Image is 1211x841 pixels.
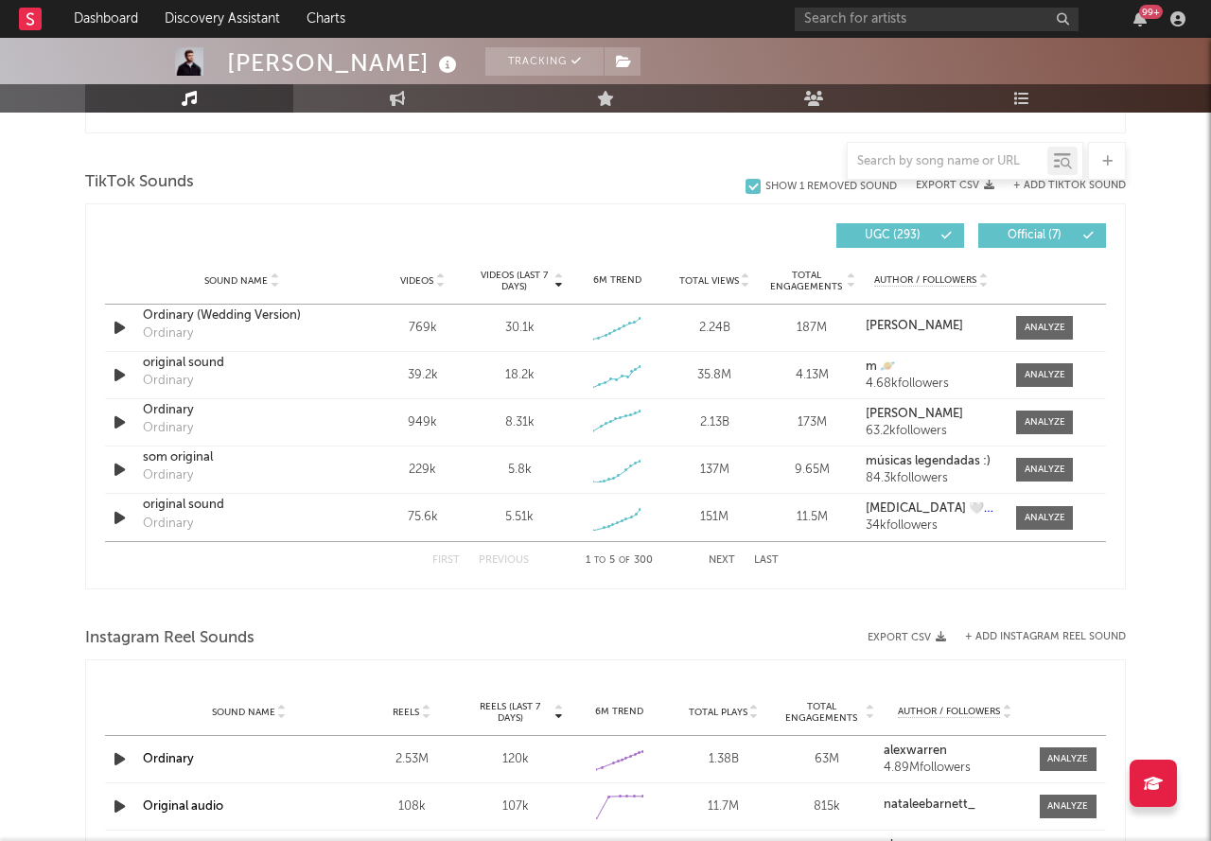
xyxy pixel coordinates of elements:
span: TikTok Sounds [85,171,194,194]
div: Show 1 Removed Sound [765,181,897,193]
span: Videos [400,275,433,287]
div: 107k [468,797,563,816]
span: Total Views [679,275,739,287]
div: 151M [671,508,759,527]
span: Instagram Reel Sounds [85,627,254,650]
a: m 🪐 [866,360,997,374]
div: Ordinary [143,419,193,438]
div: 2.13B [671,413,759,432]
div: 2.24B [671,319,759,338]
span: Official ( 7 ) [991,230,1078,241]
div: 815k [781,797,875,816]
div: Ordinary [143,466,193,485]
div: 11.5M [768,508,856,527]
span: Author / Followers [874,274,976,287]
button: + Add Instagram Reel Sound [965,632,1126,642]
strong: [PERSON_NAME] [866,408,963,420]
div: 229k [378,461,466,480]
div: 108k [364,797,459,816]
div: Ordinary [143,372,193,391]
input: Search for artists [795,8,1079,31]
button: Export CSV [916,180,994,191]
strong: alexwarren [884,745,947,757]
div: 11.7M [676,797,771,816]
div: 4.68k followers [866,377,997,391]
div: + Add Instagram Reel Sound [946,632,1126,642]
div: 9.65M [768,461,856,480]
input: Search by song name or URL [848,154,1047,169]
div: 6M Trend [573,273,661,288]
button: First [432,555,460,566]
div: 1 5 300 [567,550,671,572]
div: 949k [378,413,466,432]
a: som original [143,448,341,467]
span: Total Engagements [768,270,845,292]
span: of [619,556,630,565]
span: Author / Followers [898,706,1000,718]
div: 769k [378,319,466,338]
button: Export CSV [868,632,946,643]
div: 2.53M [364,750,459,769]
button: Tracking [485,47,604,76]
a: Ordinary [143,753,194,765]
div: [PERSON_NAME] [227,47,462,79]
strong: m 🪐 [866,360,895,373]
strong: nataleebarnett_ [884,798,975,811]
span: Total Plays [689,707,747,718]
button: UGC(293) [836,223,964,248]
div: 35.8M [671,366,759,385]
strong: [PERSON_NAME] [866,320,963,332]
div: 4.89M followers [884,762,1026,775]
div: 137M [671,461,759,480]
span: Sound Name [204,275,268,287]
div: 39.2k [378,366,466,385]
a: nataleebarnett_ [884,798,1026,812]
span: to [594,556,605,565]
a: Ordinary [143,401,341,420]
button: Last [754,555,779,566]
span: Reels (last 7 days) [468,701,552,724]
a: [MEDICAL_DATA] 🤍🖤 [866,502,997,516]
a: Original audio [143,800,223,813]
strong: músicas legendadas :) [866,455,991,467]
a: alexwarren [884,745,1026,758]
div: 84.3k followers [866,472,997,485]
button: + Add TikTok Sound [994,181,1126,191]
div: 30.1k [505,319,535,338]
a: músicas legendadas :) [866,455,997,468]
span: Sound Name [212,707,275,718]
button: 99+ [1133,11,1147,26]
div: 120k [468,750,563,769]
span: Videos (last 7 days) [476,270,553,292]
div: 6M Trend [572,705,667,719]
a: [PERSON_NAME] [866,408,997,421]
div: 173M [768,413,856,432]
div: 5.8k [508,461,532,480]
div: 63M [781,750,875,769]
div: 4.13M [768,366,856,385]
div: 34k followers [866,519,997,533]
a: Ordinary (Wedding Version) [143,307,341,325]
button: + Add TikTok Sound [1013,181,1126,191]
strong: [MEDICAL_DATA] 🤍🖤 [866,502,999,515]
div: Ordinary [143,515,193,534]
button: Previous [479,555,529,566]
div: 187M [768,319,856,338]
div: Ordinary [143,324,193,343]
div: 99 + [1139,5,1163,19]
span: Reels [393,707,419,718]
a: original sound [143,496,341,515]
div: 63.2k followers [866,425,997,438]
div: 1.38B [676,750,771,769]
a: original sound [143,354,341,373]
button: Next [709,555,735,566]
div: 18.2k [505,366,535,385]
div: 5.51k [505,508,534,527]
div: 8.31k [505,413,535,432]
div: 75.6k [378,508,466,527]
